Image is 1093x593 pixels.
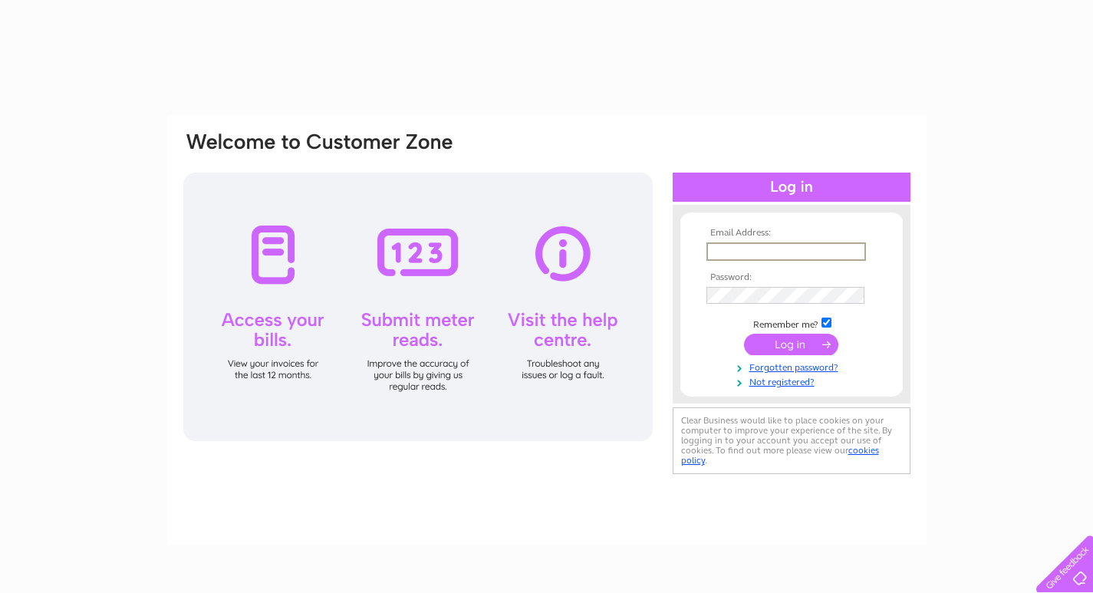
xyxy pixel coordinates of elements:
[681,445,879,466] a: cookies policy
[703,315,881,331] td: Remember me?
[703,228,881,239] th: Email Address:
[673,407,910,474] div: Clear Business would like to place cookies on your computer to improve your experience of the sit...
[703,272,881,283] th: Password:
[744,334,838,355] input: Submit
[706,359,881,374] a: Forgotten password?
[706,374,881,388] a: Not registered?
